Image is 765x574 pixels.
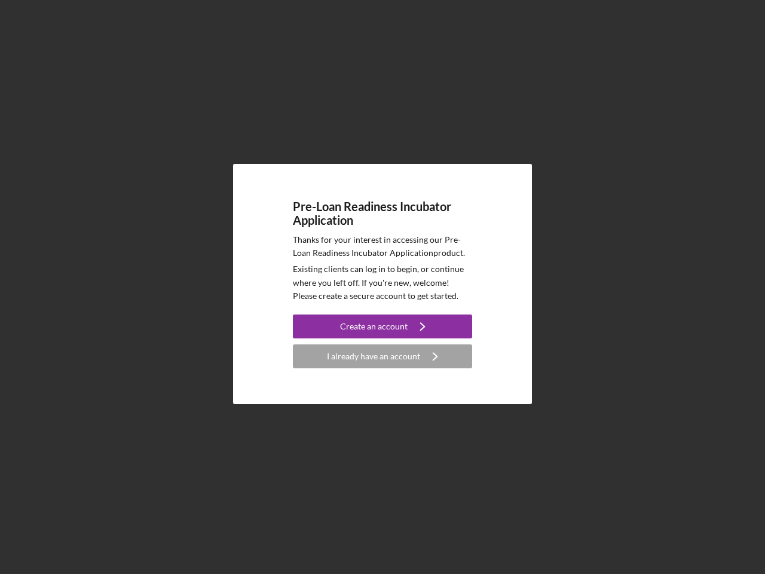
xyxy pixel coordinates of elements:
div: I already have an account [327,344,420,368]
button: Create an account [293,315,472,338]
div: Create an account [340,315,408,338]
h4: Pre-Loan Readiness Incubator Application [293,200,472,227]
a: Create an account [293,315,472,341]
button: I already have an account [293,344,472,368]
p: Existing clients can log in to begin, or continue where you left off. If you're new, welcome! Ple... [293,262,472,303]
p: Thanks for your interest in accessing our Pre-Loan Readiness Incubator Application product. [293,233,472,260]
